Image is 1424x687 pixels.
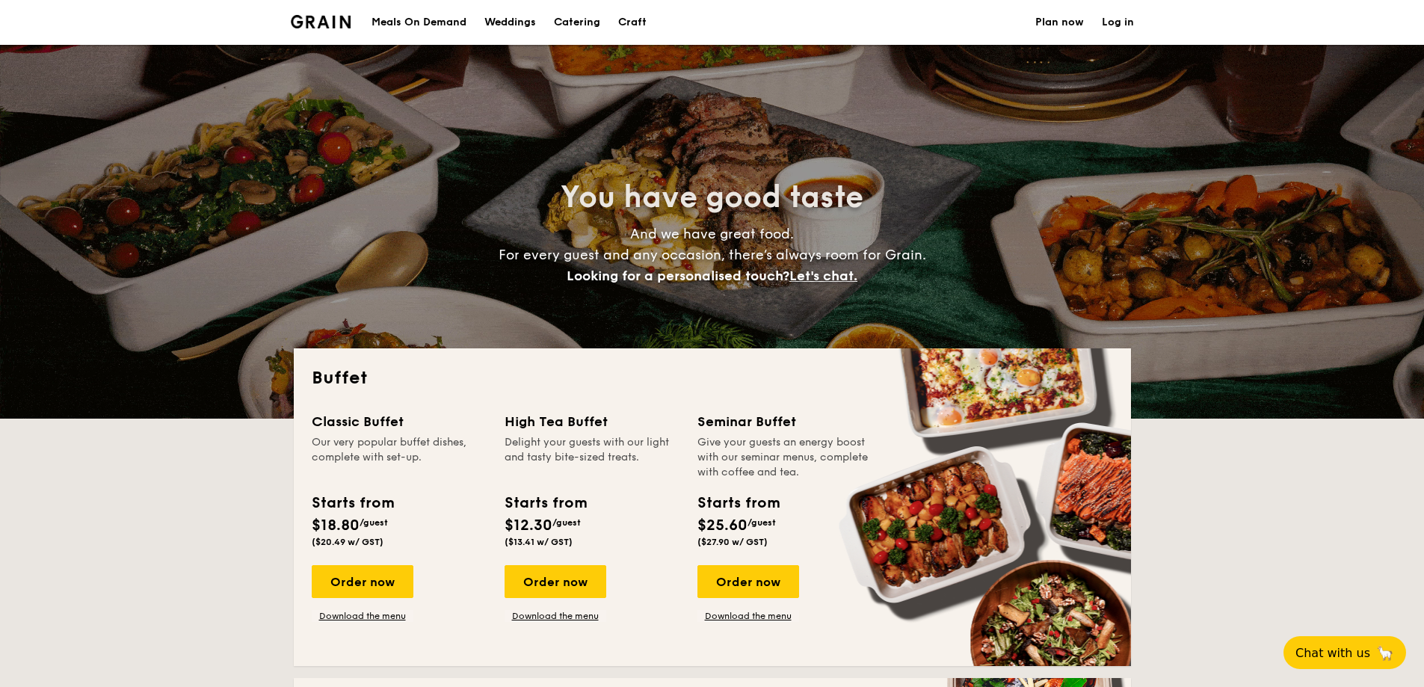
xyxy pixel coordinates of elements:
div: Starts from [505,492,586,514]
div: Starts from [697,492,779,514]
div: Classic Buffet [312,411,487,432]
span: /guest [552,517,581,528]
a: Download the menu [505,610,606,622]
a: Logotype [291,15,351,28]
a: Download the menu [312,610,413,622]
span: $18.80 [312,517,360,534]
span: Chat with us [1295,646,1370,660]
span: ($27.90 w/ GST) [697,537,768,547]
span: 🦙 [1376,644,1394,662]
div: Order now [505,565,606,598]
h2: Buffet [312,366,1113,390]
div: Order now [312,565,413,598]
button: Chat with us🦙 [1283,636,1406,669]
span: /guest [360,517,388,528]
div: Our very popular buffet dishes, complete with set-up. [312,435,487,480]
span: $25.60 [697,517,748,534]
img: Grain [291,15,351,28]
span: ($13.41 w/ GST) [505,537,573,547]
span: You have good taste [561,179,863,215]
div: Starts from [312,492,393,514]
span: /guest [748,517,776,528]
span: And we have great food. For every guest and any occasion, there’s always room for Grain. [499,226,926,284]
span: ($20.49 w/ GST) [312,537,383,547]
div: Delight your guests with our light and tasty bite-sized treats. [505,435,679,480]
div: Give your guests an energy boost with our seminar menus, complete with coffee and tea. [697,435,872,480]
span: Looking for a personalised touch? [567,268,789,284]
a: Download the menu [697,610,799,622]
div: Order now [697,565,799,598]
div: Seminar Buffet [697,411,872,432]
span: Let's chat. [789,268,857,284]
div: High Tea Buffet [505,411,679,432]
span: $12.30 [505,517,552,534]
